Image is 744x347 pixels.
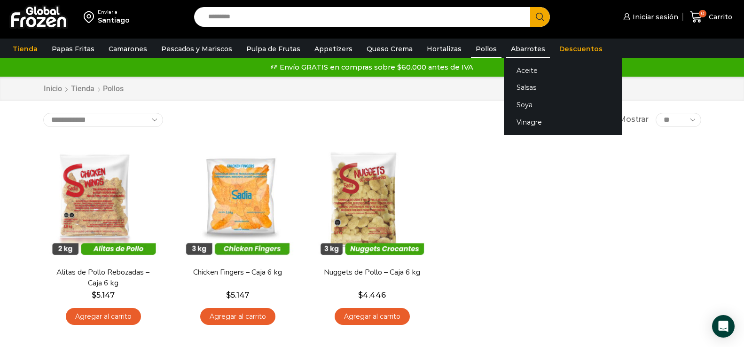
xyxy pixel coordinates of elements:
[358,291,363,300] span: $
[98,16,130,25] div: Santiago
[84,9,98,25] img: address-field-icon.svg
[362,40,417,58] a: Queso Crema
[104,40,152,58] a: Camarones
[226,291,249,300] bdi: 5.147
[712,315,735,338] div: Open Intercom Messenger
[699,10,706,17] span: 0
[630,12,678,22] span: Iniciar sesión
[621,8,678,26] a: Iniciar sesión
[92,291,96,300] span: $
[706,12,732,22] span: Carrito
[92,291,115,300] bdi: 5.147
[8,40,42,58] a: Tienda
[530,7,550,27] button: Search button
[358,291,386,300] bdi: 4.446
[200,308,275,325] a: Agregar al carrito: “Chicken Fingers - Caja 6 kg”
[98,9,130,16] div: Enviar a
[157,40,237,58] a: Pescados y Mariscos
[504,79,622,96] a: Salsas
[43,113,163,127] select: Pedido de la tienda
[242,40,305,58] a: Pulpa de Frutas
[183,267,291,278] a: Chicken Fingers – Caja 6 kg
[66,308,141,325] a: Agregar al carrito: “Alitas de Pollo Rebozadas - Caja 6 kg”
[555,40,607,58] a: Descuentos
[619,114,649,125] span: Mostrar
[70,84,95,95] a: Tienda
[43,84,63,95] a: Inicio
[688,6,735,28] a: 0 Carrito
[310,40,357,58] a: Appetizers
[49,267,157,289] a: Alitas de Pollo Rebozadas – Caja 6 kg
[318,267,426,278] a: Nuggets de Pollo – Caja 6 kg
[226,291,231,300] span: $
[43,84,124,95] nav: Breadcrumb
[422,40,466,58] a: Hortalizas
[504,62,622,79] a: Aceite
[47,40,99,58] a: Papas Fritas
[506,40,550,58] a: Abarrotes
[103,84,124,93] h1: Pollos
[504,96,622,114] a: Soya
[504,113,622,131] a: Vinagre
[471,40,501,58] a: Pollos
[335,308,410,325] a: Agregar al carrito: “Nuggets de Pollo - Caja 6 kg”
